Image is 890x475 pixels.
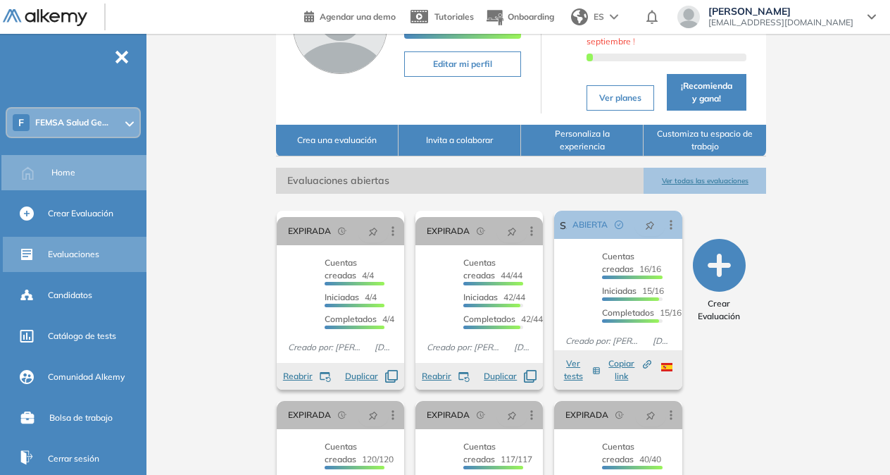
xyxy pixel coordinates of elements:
span: EXPIRADA [288,409,331,421]
span: Cuentas creadas [325,257,357,280]
span: Duplicar [484,370,517,383]
span: field-time [615,411,624,419]
span: Evaluaciones [48,248,99,261]
button: Invita a colaborar [399,125,521,156]
span: [PERSON_NAME] [708,6,853,17]
button: pushpin [635,404,666,426]
button: Duplicar [345,370,398,383]
button: Crear Evaluación [688,239,750,323]
img: ESP [661,363,672,371]
span: pushpin [507,226,517,237]
span: field-time [338,227,346,235]
button: Customiza tu espacio de trabajo [644,125,766,156]
span: Duplicar [345,370,378,383]
button: pushpin [496,404,527,426]
button: Duplicar [484,370,537,383]
span: Completados [463,314,515,324]
span: 42/44 [463,292,525,302]
button: ¡Recomienda y gana! [667,74,746,111]
span: FEMSA Salud Ge... [35,117,108,128]
span: F [18,117,24,128]
span: Onboarding [508,11,554,22]
button: Ver planes [587,85,655,111]
button: Onboarding [485,2,554,32]
span: Crear Evaluación [688,297,750,323]
span: pushpin [646,409,656,421]
button: pushpin [358,404,389,426]
span: field-time [477,411,485,419]
span: Iniciadas [602,285,637,296]
a: Agendar una demo [304,7,396,24]
span: Reabrir [422,370,451,383]
span: Cuentas creadas [463,257,496,280]
span: Candidatos [48,289,92,302]
span: Tutoriales [434,11,474,22]
span: Cuentas creadas [325,441,357,464]
span: EXPIRADA [288,225,331,237]
span: EXPIRADA [427,225,470,237]
button: Reabrir [422,370,470,383]
button: Ver todas las evaluaciones [644,168,766,194]
span: Cuentas creadas [602,251,634,274]
button: Crea una evaluación [276,125,399,156]
span: Iniciadas [463,292,498,302]
span: [DATE] [508,341,538,354]
span: Cuentas creadas [602,441,634,464]
button: pushpin [496,220,527,242]
span: [EMAIL_ADDRESS][DOMAIN_NAME] [708,17,853,28]
span: 4/4 [325,314,394,324]
span: 120/120 [325,441,394,464]
span: pushpin [368,226,378,237]
button: Copiar link [608,357,651,383]
button: Personaliza la experiencia [521,125,644,156]
span: 4/4 [325,292,377,302]
span: 16/16 [602,251,661,274]
span: Catálogo de tests [48,330,116,343]
img: world [571,8,588,25]
img: Logo [3,9,87,27]
span: EXPIRADA [427,409,470,421]
button: Reabrir [283,370,331,383]
span: Completados [325,314,377,324]
span: Crear Evaluación [48,207,113,220]
span: 15/16 [602,307,682,318]
span: Evaluaciones abiertas [276,168,644,194]
span: 4/4 [325,257,374,280]
span: pushpin [507,409,517,421]
button: pushpin [634,214,665,236]
span: pushpin [368,409,378,421]
img: arrow [610,14,618,20]
span: [DATE] [647,335,677,347]
span: 117/117 [463,441,532,464]
span: Creado por: [PERSON_NAME] [282,341,370,354]
span: 15/16 [602,285,664,296]
span: check-circle [615,221,623,229]
span: Home [51,166,75,179]
span: Cuentas creadas [463,441,496,464]
span: 44/44 [463,257,522,280]
button: Ver tests [561,357,600,383]
span: Comunidad Alkemy [48,371,125,383]
span: EXPIRADA [565,409,608,421]
span: Iniciadas [325,292,359,302]
span: 42/44 [463,314,543,324]
a: Supletorio Franquicias escuela de auxiliares [560,211,566,239]
span: ES [594,11,604,23]
span: Reabrir [283,370,313,383]
span: Completados [602,307,654,318]
span: ABIERTA [572,218,608,231]
button: Editar mi perfil [404,51,521,77]
span: Cerrar sesión [48,452,99,465]
span: Agendar una demo [320,11,396,22]
span: Bolsa de trabajo [49,412,113,424]
span: Creado por: [PERSON_NAME] [560,335,647,347]
button: pushpin [358,220,389,242]
span: field-time [338,411,346,419]
span: 40/40 [602,441,661,464]
span: pushpin [645,219,655,230]
span: Creado por: [PERSON_NAME] [421,341,508,354]
span: [DATE] [369,341,399,354]
span: field-time [477,227,485,235]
